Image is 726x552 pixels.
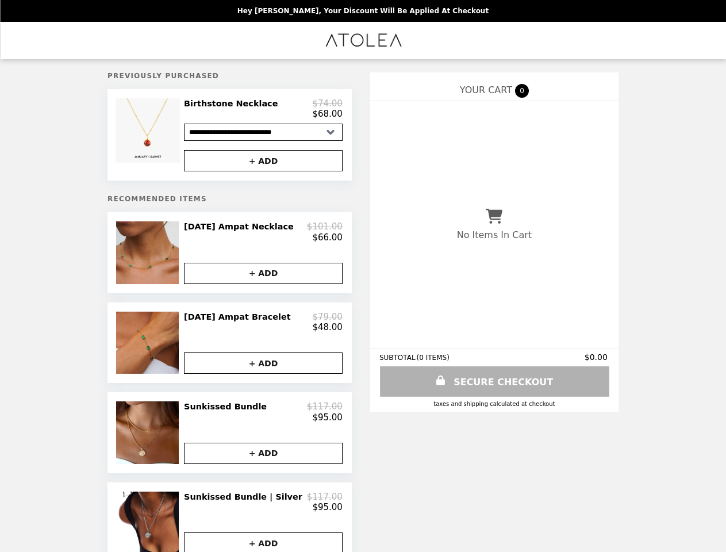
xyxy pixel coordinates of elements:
h2: Sunkissed Bundle [184,401,271,412]
h5: Recommended Items [107,195,352,203]
h5: Previously Purchased [107,72,352,80]
img: Brand Logo [324,29,402,52]
p: $117.00 [307,401,343,412]
p: $48.00 [312,322,343,332]
h2: [DATE] Ampat Bracelet [184,312,295,322]
p: $68.00 [312,109,343,119]
img: Birthstone Necklace [116,98,183,163]
div: Taxes and Shipping calculated at checkout [379,401,609,407]
button: + ADD [184,150,343,171]
p: No Items In Cart [457,229,532,240]
p: $95.00 [312,412,343,423]
span: $0.00 [585,352,609,362]
button: + ADD [184,352,343,374]
p: $74.00 [312,98,343,109]
span: YOUR CART [460,85,512,95]
select: Select a product variant [184,124,343,141]
h2: [DATE] Ampat Necklace [184,221,298,232]
img: Sunkissed Bundle [116,401,181,463]
p: Hey [PERSON_NAME], your discount will be applied at checkout [237,7,489,15]
h2: Sunkissed Bundle | Silver [184,492,307,502]
p: $66.00 [312,232,343,243]
p: $117.00 [307,492,343,502]
span: SUBTOTAL [379,354,417,362]
button: + ADD [184,443,343,464]
img: Raja Ampat Necklace [116,221,181,283]
span: 0 [515,84,529,98]
p: $101.00 [307,221,343,232]
p: $79.00 [312,312,343,322]
h2: Birthstone Necklace [184,98,282,109]
button: + ADD [184,263,343,284]
span: ( 0 ITEMS ) [417,354,450,362]
p: $95.00 [312,502,343,512]
img: Raja Ampat Bracelet [116,312,181,374]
